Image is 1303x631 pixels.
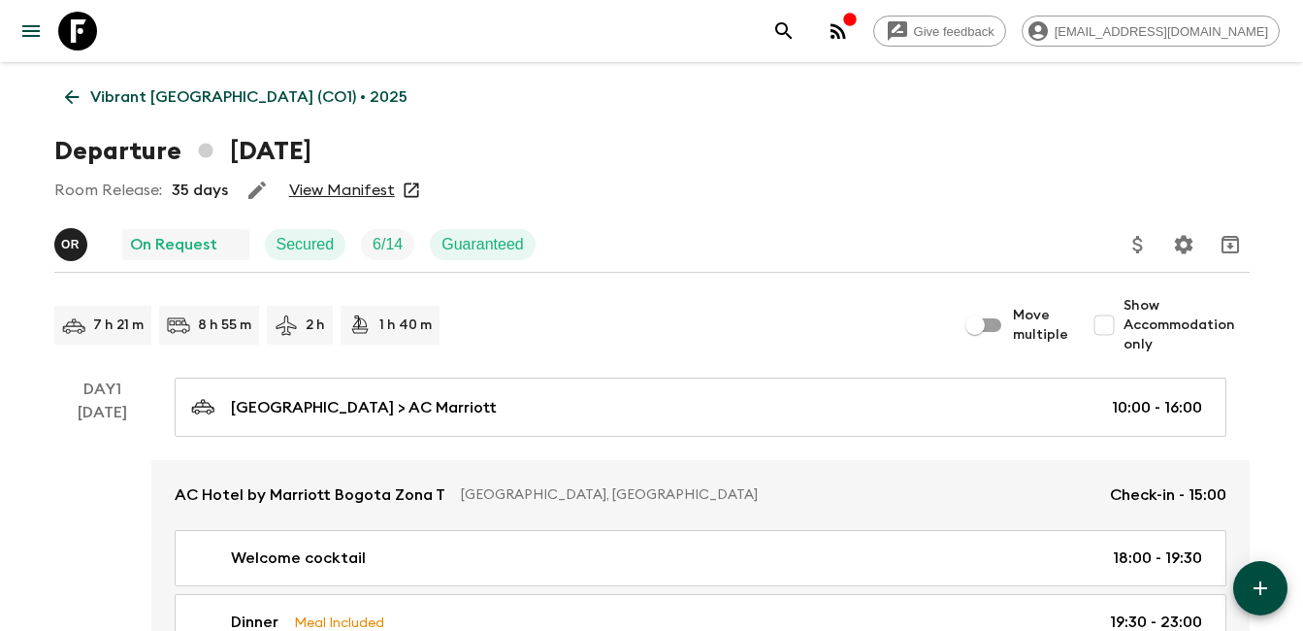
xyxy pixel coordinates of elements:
p: Vibrant [GEOGRAPHIC_DATA] (CO1) • 2025 [90,85,407,109]
p: 2 h [306,315,325,335]
a: Give feedback [873,16,1006,47]
p: 18:00 - 19:30 [1113,547,1202,570]
p: 8 h 55 m [198,315,251,335]
p: Day 1 [54,378,151,401]
p: 1 h 40 m [379,315,432,335]
div: [EMAIL_ADDRESS][DOMAIN_NAME] [1022,16,1280,47]
p: AC Hotel by Marriott Bogota Zona T [175,483,445,507]
p: 35 days [172,179,228,202]
p: [GEOGRAPHIC_DATA], [GEOGRAPHIC_DATA] [461,485,1094,505]
p: 6 / 14 [373,233,403,256]
a: Vibrant [GEOGRAPHIC_DATA] (CO1) • 2025 [54,78,418,116]
span: Show Accommodation only [1124,296,1250,354]
a: View Manifest [289,181,395,200]
p: Secured [277,233,335,256]
span: Oscar Rincon [54,234,91,249]
button: OR [54,228,91,261]
h1: Departure [DATE] [54,132,311,171]
span: Give feedback [903,24,1005,39]
p: 10:00 - 16:00 [1112,396,1202,419]
p: O R [61,237,80,252]
p: Welcome cocktail [231,547,366,570]
button: search adventures [765,12,803,50]
p: Check-in - 15:00 [1110,483,1226,507]
div: Secured [265,229,346,260]
button: Archive (Completed, Cancelled or Unsynced Departures only) [1211,225,1250,264]
a: [GEOGRAPHIC_DATA] > AC Marriott10:00 - 16:00 [175,378,1226,437]
p: On Request [130,233,217,256]
a: AC Hotel by Marriott Bogota Zona T[GEOGRAPHIC_DATA], [GEOGRAPHIC_DATA]Check-in - 15:00 [151,460,1250,530]
p: [GEOGRAPHIC_DATA] > AC Marriott [231,396,497,419]
p: Guaranteed [441,233,524,256]
button: Settings [1164,225,1203,264]
p: 7 h 21 m [93,315,144,335]
span: Move multiple [1013,306,1069,345]
a: Welcome cocktail18:00 - 19:30 [175,530,1226,586]
button: menu [12,12,50,50]
button: Update Price, Early Bird Discount and Costs [1119,225,1157,264]
div: Trip Fill [361,229,414,260]
span: [EMAIL_ADDRESS][DOMAIN_NAME] [1044,24,1279,39]
p: Room Release: [54,179,162,202]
